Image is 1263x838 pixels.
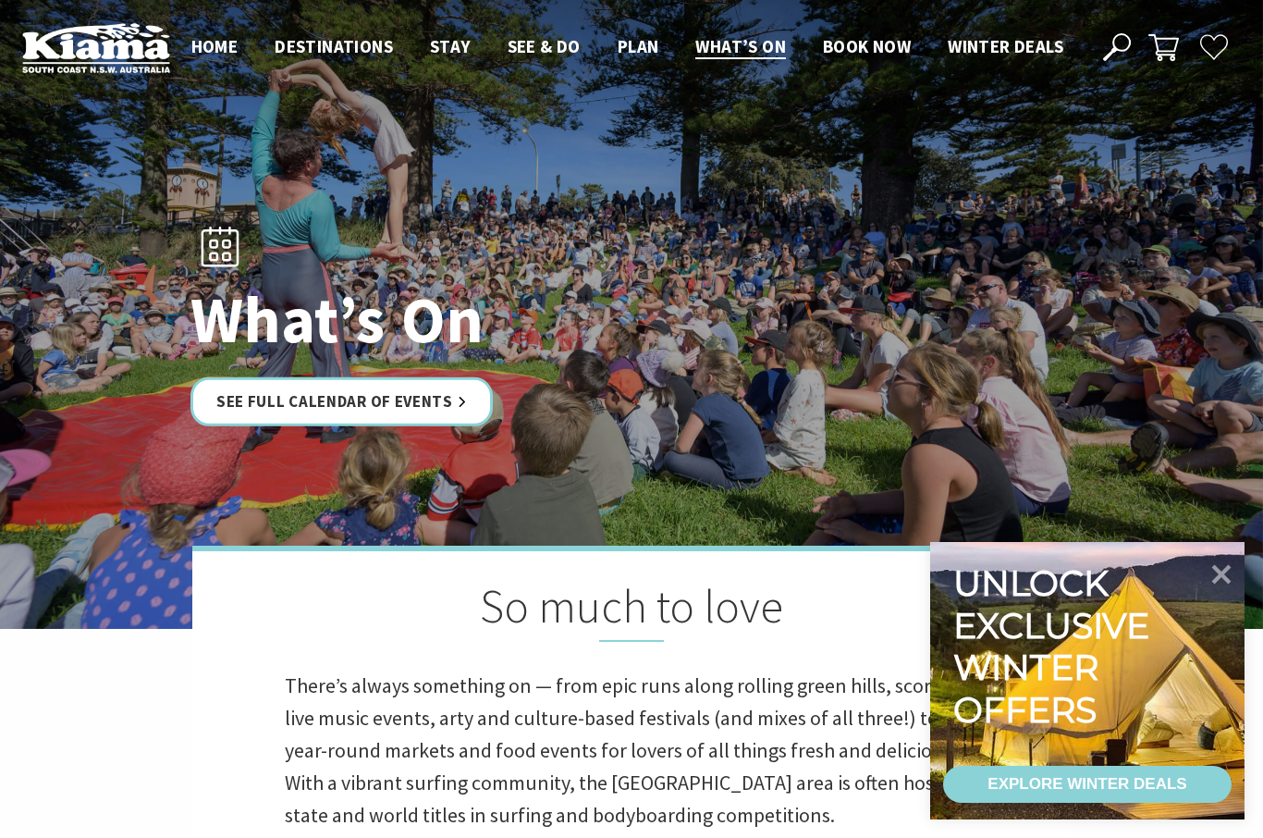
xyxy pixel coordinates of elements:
img: Kiama Logo [22,22,170,73]
nav: Main Menu [173,32,1082,63]
span: See & Do [508,35,581,57]
a: See Full Calendar of Events [190,377,493,426]
span: Winter Deals [948,35,1063,57]
span: Stay [430,35,471,57]
h2: So much to love [285,579,978,642]
span: Destinations [275,35,393,57]
a: EXPLORE WINTER DEALS [943,766,1232,803]
div: Unlock exclusive winter offers [953,562,1158,731]
div: EXPLORE WINTER DEALS [987,766,1186,803]
span: Plan [618,35,659,57]
span: Home [191,35,239,57]
p: There’s always something on — from epic runs along rolling green hills, scores of live music even... [285,670,978,832]
span: What’s On [695,35,786,57]
span: Book now [823,35,911,57]
h1: What’s On [190,284,713,355]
